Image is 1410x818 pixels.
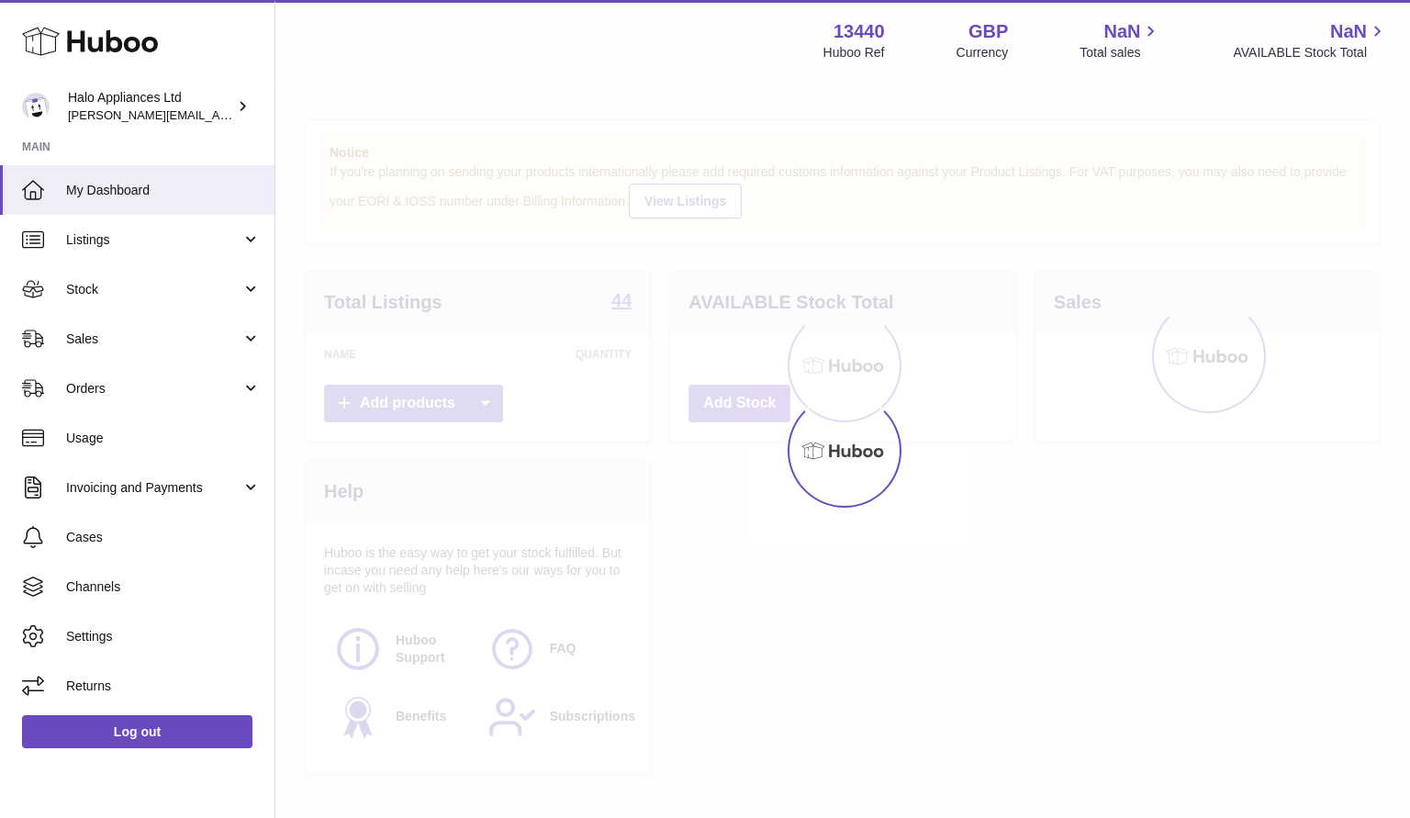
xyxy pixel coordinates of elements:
span: Settings [66,628,261,645]
a: NaN AVAILABLE Stock Total [1233,19,1388,62]
div: Huboo Ref [823,44,885,62]
a: Log out [22,715,252,748]
strong: 13440 [834,19,885,44]
span: Cases [66,529,261,546]
div: Halo Appliances Ltd [68,89,233,124]
strong: GBP [968,19,1008,44]
span: NaN [1330,19,1367,44]
span: Sales [66,331,241,348]
span: Orders [66,380,241,398]
span: Listings [66,231,241,249]
span: Channels [66,578,261,596]
span: Returns [66,678,261,695]
span: Usage [66,430,261,447]
span: [PERSON_NAME][EMAIL_ADDRESS][DOMAIN_NAME] [68,107,368,122]
span: NaN [1103,19,1140,44]
span: Total sales [1080,44,1161,62]
img: paul@haloappliances.com [22,93,50,120]
div: Currency [957,44,1009,62]
span: My Dashboard [66,182,261,199]
a: NaN Total sales [1080,19,1161,62]
span: Stock [66,281,241,298]
span: AVAILABLE Stock Total [1233,44,1388,62]
span: Invoicing and Payments [66,479,241,497]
